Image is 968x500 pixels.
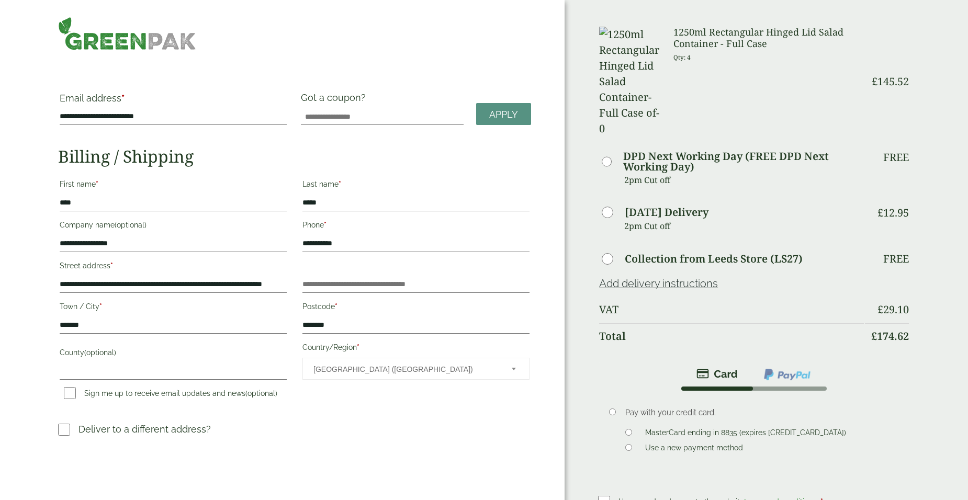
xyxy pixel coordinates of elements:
label: Collection from Leeds Store (LS27) [625,254,803,264]
label: Last name [302,177,530,195]
bdi: 145.52 [872,74,909,88]
span: £ [871,329,877,343]
abbr: required [357,343,359,351]
span: £ [872,74,877,88]
h2: Billing / Shipping [58,146,531,166]
p: Pay with your credit card. [625,407,894,418]
abbr: required [335,302,337,311]
label: Email address [60,94,287,108]
label: MasterCard ending in 8835 (expires [CREDIT_CARD_DATA]) [641,428,850,440]
label: Phone [302,218,530,235]
abbr: required [339,180,341,188]
label: First name [60,177,287,195]
bdi: 29.10 [877,302,909,316]
abbr: required [121,93,125,104]
span: Apply [489,109,518,120]
img: ppcp-gateway.png [763,368,812,381]
small: Qty: 4 [673,53,691,61]
p: Free [883,151,909,164]
span: (optional) [84,348,116,357]
a: Add delivery instructions [599,277,718,290]
p: Free [883,253,909,265]
span: (optional) [115,221,147,229]
p: Deliver to a different address? [78,422,211,436]
label: DPD Next Working Day (FREE DPD Next Working Day) [623,151,864,172]
label: Town / City [60,299,287,317]
img: 1250ml Rectangular Hinged Lid Salad Container-Full Case of-0 [599,27,660,137]
bdi: 174.62 [871,329,909,343]
label: Use a new payment method [641,444,747,455]
p: 2pm Cut off [624,172,864,188]
abbr: required [324,221,327,229]
label: County [60,345,287,363]
label: [DATE] Delivery [625,207,708,218]
h3: 1250ml Rectangular Hinged Lid Salad Container - Full Case [673,27,864,49]
span: £ [877,302,883,316]
abbr: required [99,302,102,311]
label: Company name [60,218,287,235]
label: Street address [60,258,287,276]
img: GreenPak Supplies [58,17,196,50]
span: (optional) [245,389,277,397]
abbr: required [110,262,113,270]
img: stripe.png [696,368,738,380]
label: Got a coupon? [301,92,370,108]
label: Postcode [302,299,530,317]
label: Sign me up to receive email updates and news [60,389,282,401]
p: 2pm Cut off [624,218,864,234]
th: Total [599,323,864,349]
label: Country/Region [302,340,530,358]
th: VAT [599,297,864,322]
input: Sign me up to receive email updates and news(optional) [64,387,76,399]
span: £ [877,206,883,220]
bdi: 12.95 [877,206,909,220]
abbr: required [96,180,98,188]
span: Country/Region [302,358,530,380]
span: United Kingdom (UK) [313,358,498,380]
a: Apply [476,103,531,126]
